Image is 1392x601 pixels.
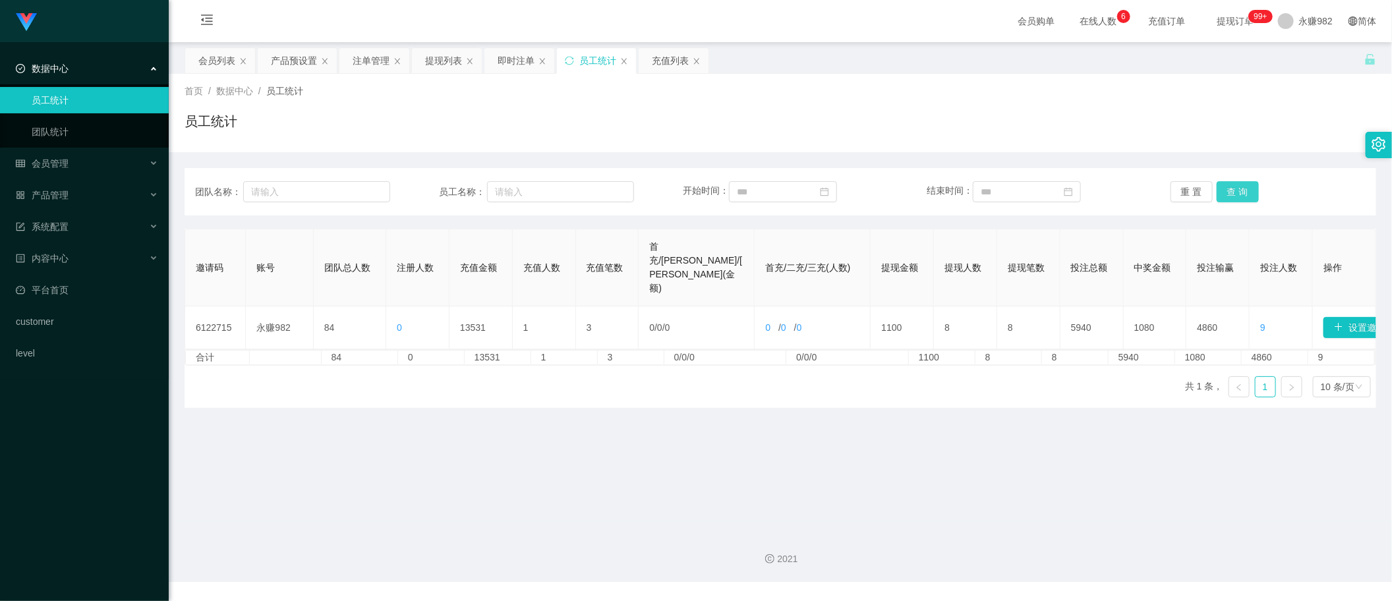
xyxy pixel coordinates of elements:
td: 84 [322,351,398,364]
div: 会员列表 [198,48,235,73]
span: 0 [657,322,662,333]
i: 图标: close [239,57,247,65]
i: 图标: right [1288,384,1296,391]
span: 充值订单 [1142,16,1192,26]
div: 即时注单 [498,48,535,73]
span: 投注人数 [1260,262,1297,273]
span: 充值金额 [460,262,497,273]
i: 图标: table [16,159,25,168]
span: 0 [765,322,770,333]
i: 图标: sync [565,56,574,65]
button: 查 询 [1217,181,1259,202]
td: 1 [513,306,576,349]
i: 图标: global [1348,16,1358,26]
td: 3 [576,306,639,349]
td: 4860 [1242,351,1308,364]
i: 图标: close [538,57,546,65]
h1: 员工统计 [185,111,237,131]
i: 图标: form [16,222,25,231]
span: / [208,86,211,96]
td: 0/0/0 [664,351,787,364]
sup: 265 [1248,10,1272,23]
td: 1100 [871,306,934,349]
a: 图标: dashboard平台首页 [16,277,158,303]
span: 提现人数 [944,262,981,273]
span: 提现笔数 [1008,262,1045,273]
i: 图标: close [693,57,701,65]
a: customer [16,308,158,335]
td: 1100 [909,351,975,364]
i: 图标: setting [1372,137,1386,152]
span: 开始时间： [683,186,729,196]
i: 图标: unlock [1364,53,1376,65]
td: 6122715 [185,306,246,349]
td: 9 [1308,351,1375,364]
span: 0 [397,322,402,333]
div: 10 条/页 [1321,377,1354,397]
i: 图标: check-circle-o [16,64,25,73]
td: 1080 [1175,351,1242,364]
div: 注单管理 [353,48,390,73]
span: 投注输赢 [1197,262,1234,273]
div: 员工统计 [579,48,616,73]
i: 图标: close [321,57,329,65]
span: 内容中心 [16,253,69,264]
div: 产品预设置 [271,48,317,73]
li: 上一页 [1229,376,1250,397]
span: 数据中心 [16,63,69,74]
a: 团队统计 [32,119,158,145]
span: 投注总额 [1071,262,1108,273]
td: 13531 [465,351,531,364]
i: 图标: close [393,57,401,65]
button: 重 置 [1171,181,1213,202]
span: 注册人数 [397,262,434,273]
span: 数据中心 [216,86,253,96]
td: / / [639,306,755,349]
i: 图标: calendar [820,187,829,196]
td: / / [755,306,871,349]
i: 图标: appstore-o [16,190,25,200]
span: 会员管理 [16,158,69,169]
span: 9 [1260,322,1265,333]
td: 合计 [186,351,250,364]
span: 结束时间： [927,186,973,196]
div: 提现列表 [425,48,462,73]
span: 中奖金额 [1134,262,1171,273]
td: 8 [934,306,997,349]
td: 5940 [1109,351,1175,364]
li: 1 [1255,376,1276,397]
li: 共 1 条， [1185,376,1223,397]
i: 图标: copyright [765,554,774,563]
td: 0/0/0 [786,351,909,364]
i: 图标: menu-fold [185,1,229,43]
input: 请输入 [487,181,634,202]
i: 图标: close [466,57,474,65]
span: 首充/二充/三充(人数) [765,262,850,273]
span: 充值笔数 [587,262,623,273]
span: 团队总人数 [324,262,370,273]
span: 0 [665,322,670,333]
span: 邀请码 [196,262,223,273]
td: 5940 [1060,306,1124,349]
span: 首充/[PERSON_NAME]/[PERSON_NAME](金额) [649,241,742,293]
i: 图标: calendar [1064,187,1073,196]
td: 84 [314,306,386,349]
sup: 6 [1117,10,1130,23]
img: logo.9652507e.png [16,13,37,32]
td: 8 [975,351,1042,364]
td: 13531 [449,306,513,349]
span: 充值人数 [523,262,560,273]
td: 1 [531,351,598,364]
span: 0 [797,322,802,333]
span: 0 [781,322,786,333]
p: 6 [1121,10,1126,23]
span: 在线人数 [1074,16,1124,26]
i: 图标: close [620,57,628,65]
td: 8 [997,306,1060,349]
span: 员工名称： [439,185,487,199]
input: 请输入 [243,181,390,202]
td: 4860 [1186,306,1250,349]
i: 图标: profile [16,254,25,263]
span: 团队名称： [195,185,243,199]
i: 图标: left [1235,384,1243,391]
